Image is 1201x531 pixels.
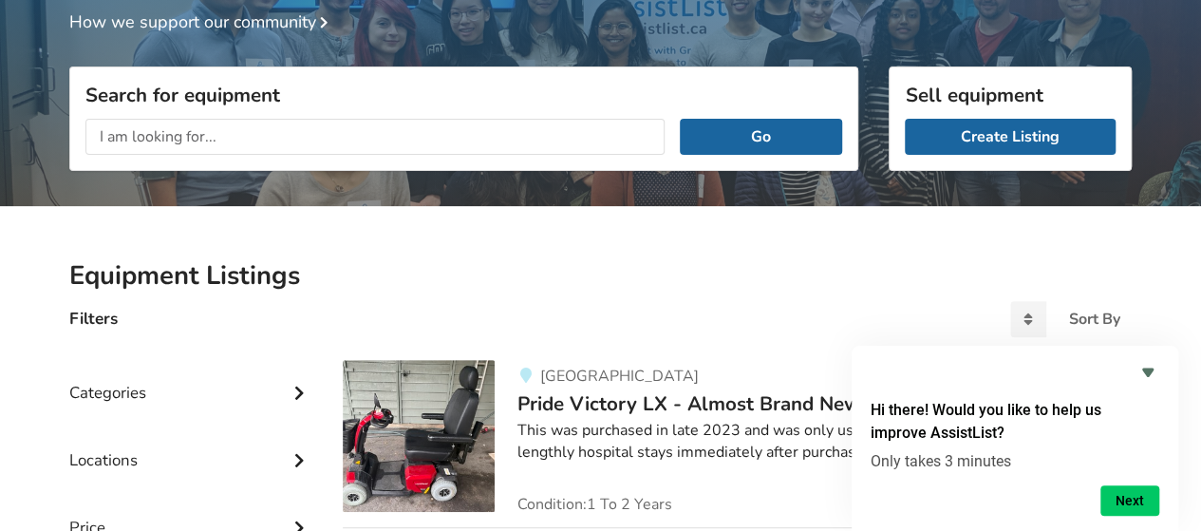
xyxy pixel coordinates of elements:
a: Create Listing [905,119,1116,155]
p: Only takes 3 minutes [871,452,1159,470]
span: [GEOGRAPHIC_DATA] [539,366,698,387]
a: How we support our community [69,10,335,33]
a: mobility-pride victory lx - almost brand new[GEOGRAPHIC_DATA]Pride Victory LX - Almost Brand New$... [343,360,1132,527]
div: Sort By [1069,312,1120,327]
div: Locations [69,412,312,480]
h2: Equipment Listings [69,259,1132,293]
span: Pride Victory LX - Almost Brand New [517,390,861,417]
div: Categories [69,345,312,412]
h3: Search for equipment [85,83,842,107]
button: Hide survey [1136,361,1159,384]
h4: Filters [69,308,118,330]
h2: Hi there! Would you like to help us improve AssistList? [871,399,1159,445]
img: mobility-pride victory lx - almost brand new [343,360,495,512]
button: Next question [1100,485,1159,516]
span: Condition: 1 To 2 Years [517,497,672,512]
h3: Sell equipment [905,83,1116,107]
div: This was purchased in late 2023 and was only used a handfull of times due to some lengthly hospit... [517,420,1132,464]
div: Hi there! Would you like to help us improve AssistList? [871,361,1159,516]
input: I am looking for... [85,119,665,155]
button: Go [680,119,842,155]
